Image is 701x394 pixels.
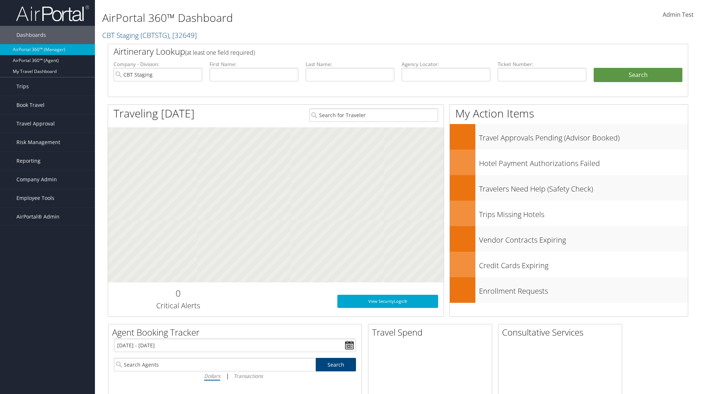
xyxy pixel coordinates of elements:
[112,326,361,339] h2: Agent Booking Tracker
[402,61,490,68] label: Agency Locator:
[479,155,688,169] h3: Hotel Payment Authorizations Failed
[210,61,298,68] label: First Name:
[594,68,682,82] button: Search
[114,106,195,121] h1: Traveling [DATE]
[16,189,54,207] span: Employee Tools
[663,4,694,26] a: Admin Test
[16,26,46,44] span: Dashboards
[16,77,29,96] span: Trips
[169,30,197,40] span: , [ 32649 ]
[479,257,688,271] h3: Credit Cards Expiring
[450,277,688,303] a: Enrollment Requests
[498,61,586,68] label: Ticket Number:
[450,124,688,150] a: Travel Approvals Pending (Advisor Booked)
[450,226,688,252] a: Vendor Contracts Expiring
[337,295,438,308] a: View SecurityLogic®
[16,5,89,22] img: airportal-logo.png
[114,371,356,381] div: |
[450,252,688,277] a: Credit Cards Expiring
[450,150,688,175] a: Hotel Payment Authorizations Failed
[16,170,57,189] span: Company Admin
[234,372,263,379] i: Transactions
[141,30,169,40] span: ( CBTSTG )
[16,152,41,170] span: Reporting
[372,326,492,339] h2: Travel Spend
[16,208,60,226] span: AirPortal® Admin
[663,11,694,19] span: Admin Test
[479,282,688,296] h3: Enrollment Requests
[114,287,242,300] h2: 0
[114,301,242,311] h3: Critical Alerts
[102,30,197,40] a: CBT Staging
[479,206,688,220] h3: Trips Missing Hotels
[479,231,688,245] h3: Vendor Contracts Expiring
[185,49,255,57] span: (at least one field required)
[502,326,622,339] h2: Consultative Services
[114,61,202,68] label: Company - Division:
[450,201,688,226] a: Trips Missing Hotels
[114,45,634,58] h2: Airtinerary Lookup
[316,358,356,371] a: Search
[309,108,438,122] input: Search for Traveler
[16,115,55,133] span: Travel Approval
[204,372,220,379] i: Dollars
[16,133,60,151] span: Risk Management
[306,61,394,68] label: Last Name:
[16,96,45,114] span: Book Travel
[479,180,688,194] h3: Travelers Need Help (Safety Check)
[450,175,688,201] a: Travelers Need Help (Safety Check)
[114,358,315,371] input: Search Agents
[102,10,497,26] h1: AirPortal 360™ Dashboard
[479,129,688,143] h3: Travel Approvals Pending (Advisor Booked)
[450,106,688,121] h1: My Action Items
